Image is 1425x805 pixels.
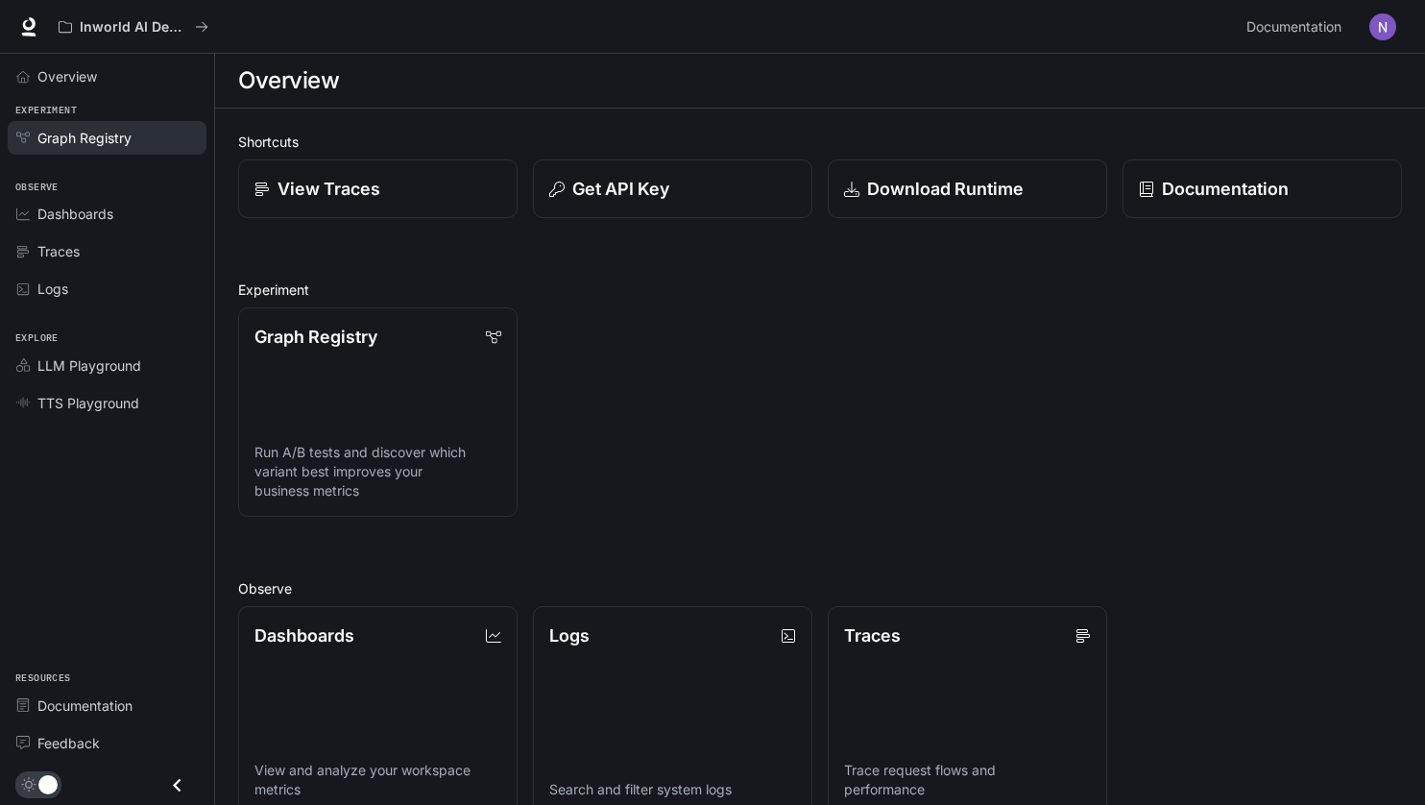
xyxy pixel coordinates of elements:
a: View Traces [238,159,518,218]
span: Traces [37,241,80,261]
button: Get API Key [533,159,812,218]
a: Graph RegistryRun A/B tests and discover which variant best improves your business metrics [238,307,518,517]
img: User avatar [1369,13,1396,40]
a: Download Runtime [828,159,1107,218]
a: LLM Playground [8,349,206,382]
span: LLM Playground [37,355,141,376]
p: Search and filter system logs [549,780,796,799]
p: Dashboards [254,622,354,648]
a: Dashboards [8,197,206,231]
a: Documentation [1123,159,1402,218]
a: Documentation [1239,8,1356,46]
span: Overview [37,66,97,86]
a: Documentation [8,689,206,722]
span: Dark mode toggle [38,773,58,794]
span: Feedback [37,733,100,753]
h2: Experiment [238,280,1402,300]
button: Close drawer [156,766,199,805]
p: View Traces [278,176,380,202]
p: Inworld AI Demos [80,19,187,36]
a: Overview [8,60,206,93]
p: Run A/B tests and discover which variant best improves your business metrics [254,443,501,500]
a: Traces [8,234,206,268]
span: Dashboards [37,204,113,224]
span: Documentation [37,695,133,716]
p: Download Runtime [867,176,1024,202]
span: TTS Playground [37,393,139,413]
h1: Overview [238,61,339,100]
p: Trace request flows and performance [844,761,1091,799]
p: View and analyze your workspace metrics [254,761,501,799]
button: User avatar [1364,8,1402,46]
p: Traces [844,622,901,648]
p: Get API Key [572,176,669,202]
h2: Observe [238,578,1402,598]
p: Graph Registry [254,324,377,350]
span: Graph Registry [37,128,132,148]
button: All workspaces [50,8,217,46]
p: Documentation [1162,176,1289,202]
span: Documentation [1246,15,1341,39]
p: Logs [549,622,590,648]
a: Logs [8,272,206,305]
a: TTS Playground [8,386,206,420]
a: Graph Registry [8,121,206,155]
span: Logs [37,279,68,299]
a: Feedback [8,726,206,760]
h2: Shortcuts [238,132,1402,152]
